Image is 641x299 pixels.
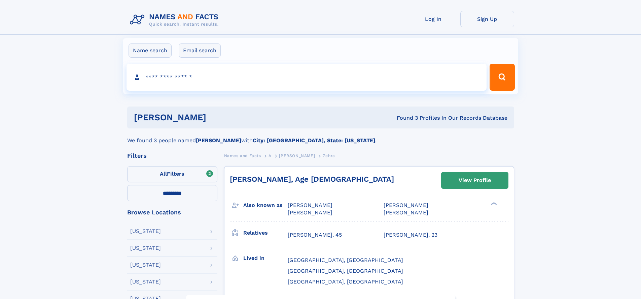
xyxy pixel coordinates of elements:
div: Filters [127,153,217,159]
label: Email search [179,43,221,58]
a: A [269,151,272,160]
b: [PERSON_NAME] [196,137,241,144]
h3: Lived in [243,252,288,264]
a: [PERSON_NAME], 23 [384,231,437,239]
a: Names and Facts [224,151,261,160]
label: Name search [129,43,172,58]
div: Browse Locations [127,209,217,215]
div: [US_STATE] [130,279,161,285]
div: View Profile [459,173,491,188]
span: [GEOGRAPHIC_DATA], [GEOGRAPHIC_DATA] [288,257,403,263]
button: Search Button [490,64,514,91]
span: Zehra [323,153,335,158]
a: View Profile [441,172,508,188]
span: A [269,153,272,158]
b: City: [GEOGRAPHIC_DATA], State: [US_STATE] [253,137,375,144]
span: [GEOGRAPHIC_DATA], [GEOGRAPHIC_DATA] [288,278,403,285]
div: We found 3 people named with . [127,128,514,145]
a: [PERSON_NAME] [279,151,315,160]
h3: Relatives [243,227,288,239]
input: search input [127,64,487,91]
span: [GEOGRAPHIC_DATA], [GEOGRAPHIC_DATA] [288,268,403,274]
a: [PERSON_NAME], 45 [288,231,342,239]
a: Log In [406,11,460,27]
span: [PERSON_NAME] [288,209,332,216]
div: [US_STATE] [130,262,161,268]
label: Filters [127,166,217,182]
div: Found 3 Profiles In Our Records Database [301,114,507,122]
a: [PERSON_NAME], Age [DEMOGRAPHIC_DATA] [230,175,394,183]
span: All [160,171,167,177]
span: [PERSON_NAME] [279,153,315,158]
div: ❯ [489,202,497,206]
img: Logo Names and Facts [127,11,224,29]
a: Sign Up [460,11,514,27]
span: [PERSON_NAME] [384,209,428,216]
h1: [PERSON_NAME] [134,113,301,122]
span: [PERSON_NAME] [288,202,332,208]
div: [US_STATE] [130,245,161,251]
h3: Also known as [243,200,288,211]
span: [PERSON_NAME] [384,202,428,208]
div: [US_STATE] [130,229,161,234]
